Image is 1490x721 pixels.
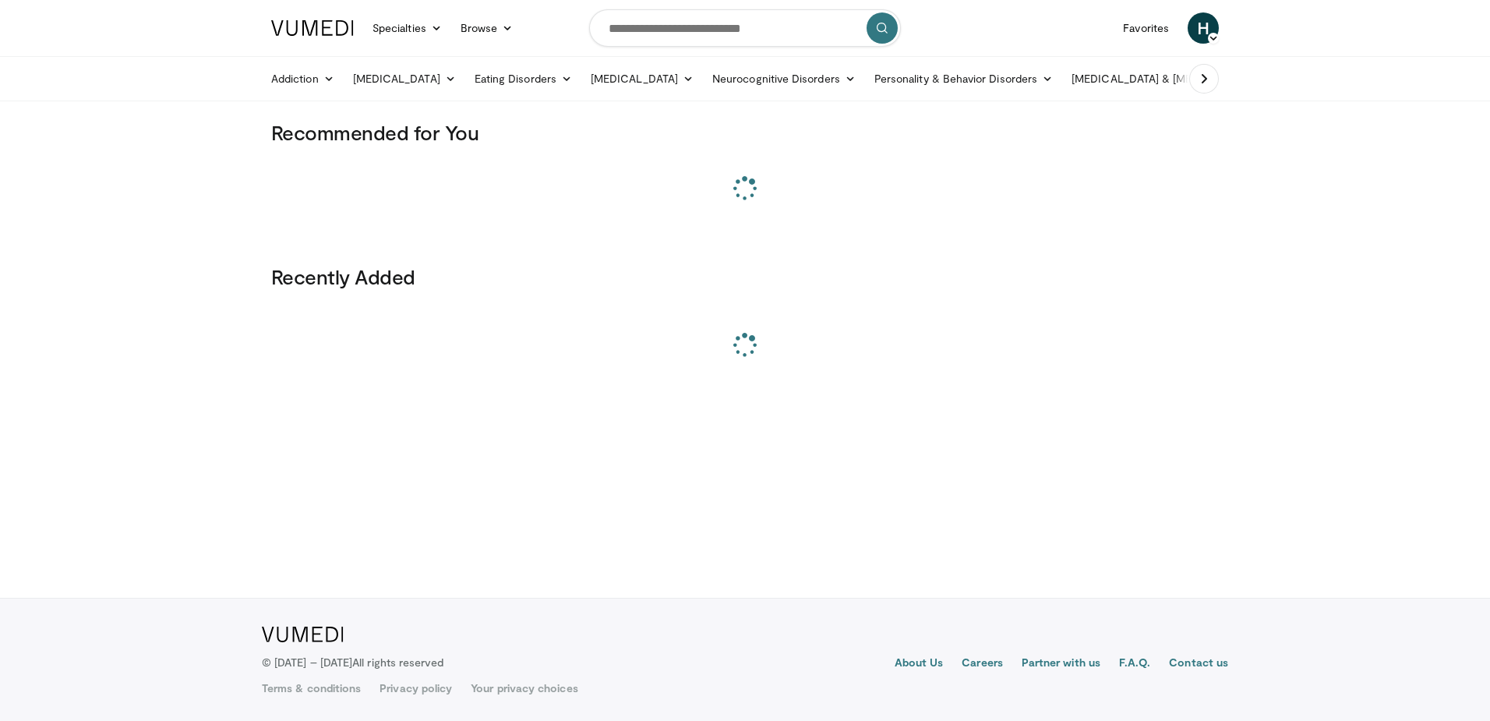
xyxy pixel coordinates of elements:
a: Terms & conditions [262,680,361,696]
a: Neurocognitive Disorders [703,63,865,94]
a: About Us [895,655,944,673]
a: Partner with us [1022,655,1100,673]
a: F.A.Q. [1119,655,1150,673]
a: [MEDICAL_DATA] [344,63,465,94]
a: Contact us [1169,655,1228,673]
span: All rights reserved [352,656,443,669]
a: H [1188,12,1219,44]
a: Favorites [1114,12,1178,44]
a: Careers [962,655,1003,673]
h3: Recommended for You [271,120,1219,145]
a: Personality & Behavior Disorders [865,63,1062,94]
img: VuMedi Logo [262,627,344,642]
a: [MEDICAL_DATA] & [MEDICAL_DATA] [1062,63,1285,94]
h3: Recently Added [271,264,1219,289]
a: Privacy policy [380,680,452,696]
a: Your privacy choices [471,680,577,696]
a: [MEDICAL_DATA] [581,63,703,94]
a: Browse [451,12,523,44]
input: Search topics, interventions [589,9,901,47]
p: © [DATE] – [DATE] [262,655,444,670]
a: Specialties [363,12,451,44]
img: VuMedi Logo [271,20,354,36]
a: Eating Disorders [465,63,581,94]
a: Addiction [262,63,344,94]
